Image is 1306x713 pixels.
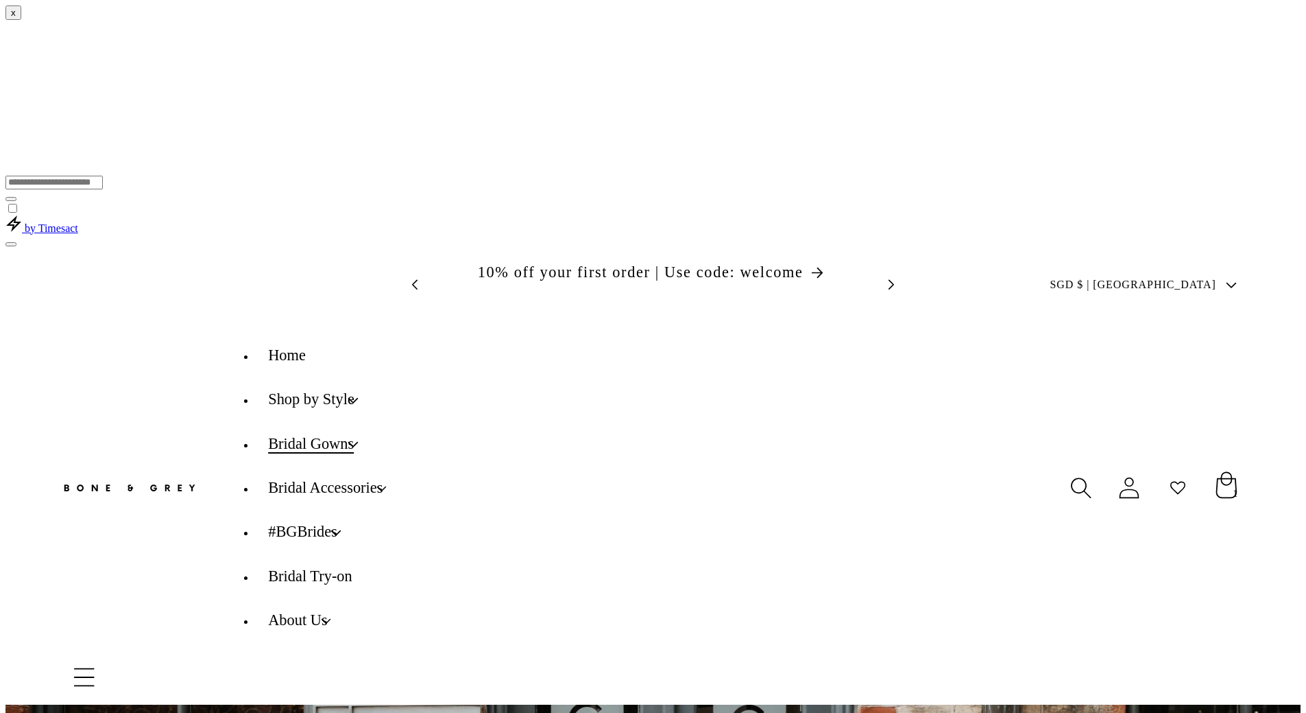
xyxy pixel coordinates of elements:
img: Bone and Grey Bridal [60,473,197,503]
slideshow-component: Announcement bar [416,247,891,323]
button: Next announcement [876,264,906,305]
a: Home [255,334,319,377]
button: SGD $ | [GEOGRAPHIC_DATA] [1037,264,1246,305]
span: #BGBrides [268,523,337,540]
span: Bridal Gowns [268,435,354,452]
summary: About Us [255,598,341,642]
span: Bridal Accessories [268,479,383,496]
summary: Search [1057,464,1105,512]
span: 10% off your first order | Use code: welcome [478,264,803,281]
span: About Us [268,611,327,629]
div: Announcement [430,247,877,323]
summary: Bridal Gowns [255,421,367,465]
div: 1 of 3 [430,247,877,323]
summary: Menu [60,653,108,701]
a: Bridal Try-on [255,554,365,598]
span: 1 [1233,484,1237,503]
a: 10% off your first order | Use code: welcome [430,247,877,323]
summary: #BGBrides [255,510,350,554]
button: Previous announcement [400,264,430,305]
span: Shop by Style [268,390,354,408]
button: Close [5,5,21,20]
span: SGD $ | [GEOGRAPHIC_DATA] [1050,279,1216,291]
span: by Timesact [25,222,78,234]
span: Home [268,347,306,364]
a: Bone and Grey Bridal [52,465,206,511]
summary: Bridal Accessories [255,466,396,510]
span: x [11,8,16,18]
summary: Shop by Style [255,377,367,421]
span: Bridal Try-on [268,568,352,585]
